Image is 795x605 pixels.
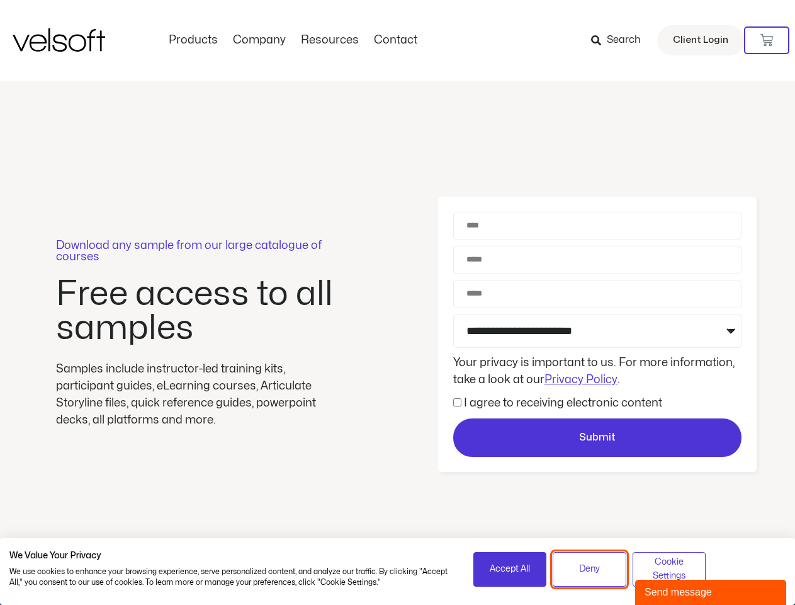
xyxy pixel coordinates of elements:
button: Deny all cookies [553,552,626,587]
iframe: chat widget [635,577,789,605]
a: Privacy Policy [544,374,617,385]
span: Client Login [673,32,728,49]
p: Download any sample from our large catalogue of courses [56,240,339,263]
p: We use cookies to enhance your browsing experience, serve personalized content, and analyze our t... [9,567,454,588]
button: Adjust cookie preferences [633,552,706,587]
a: ContactMenu Toggle [366,33,425,47]
a: Search [591,30,650,51]
span: Search [607,32,641,49]
button: Submit [453,418,741,458]
a: ResourcesMenu Toggle [293,33,366,47]
span: Deny [579,562,600,576]
div: Samples include instructor-led training kits, participant guides, eLearning courses, Articulate S... [56,360,339,429]
img: Velsoft Training Materials [13,28,105,52]
span: Submit [579,430,616,446]
nav: Menu [161,33,425,47]
h2: Free access to all samples [56,277,339,345]
button: Accept all cookies [473,552,547,587]
label: I agree to receiving electronic content [464,398,662,408]
span: Accept All [490,562,530,576]
a: CompanyMenu Toggle [225,33,293,47]
a: ProductsMenu Toggle [161,33,225,47]
h2: We Value Your Privacy [9,550,454,562]
span: Cookie Settings [641,555,698,584]
div: Your privacy is important to us. For more information, take a look at our . [450,354,745,388]
a: Client Login [657,25,744,55]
